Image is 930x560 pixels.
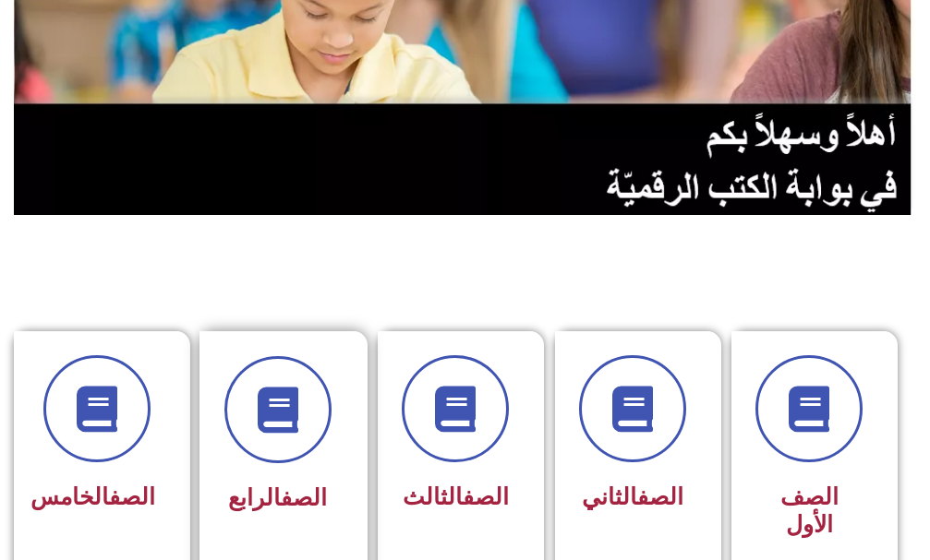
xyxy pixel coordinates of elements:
[109,483,155,510] a: الصف
[281,484,327,511] a: الصف
[582,483,683,510] span: الثاني
[228,484,327,511] span: الرابع
[463,483,509,510] a: الصف
[30,483,155,510] span: الخامس
[637,483,683,510] a: الصف
[780,483,839,538] span: الصف الأول
[403,483,509,510] span: الثالث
